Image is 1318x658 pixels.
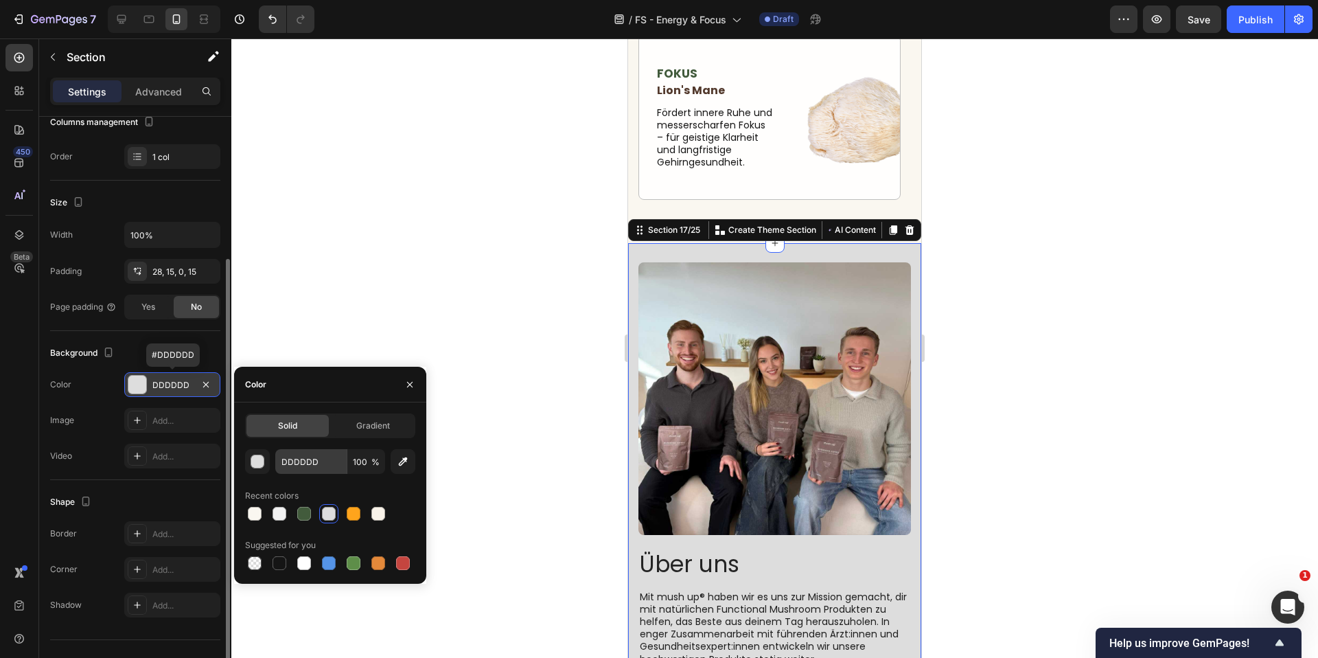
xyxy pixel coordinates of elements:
[50,344,117,363] div: Background
[152,600,217,612] div: Add...
[90,11,96,27] p: 7
[1188,14,1210,25] span: Save
[50,150,73,163] div: Order
[50,599,82,611] div: Shadow
[245,539,316,552] div: Suggested for you
[773,13,794,25] span: Draft
[371,456,380,468] span: %
[50,113,157,132] div: Columns management
[67,49,179,65] p: Section
[12,552,281,627] p: Mit mush up® haben wir es uns zur Mission gemacht, dir mit natürlichen Functional Mushroom Produk...
[50,527,77,540] div: Border
[50,194,86,212] div: Size
[275,449,347,474] input: Eg: FFFFFF
[152,266,217,278] div: 28, 15, 0, 15
[141,301,155,313] span: Yes
[635,12,726,27] span: FS - Energy & Focus
[1238,12,1273,27] div: Publish
[50,229,73,241] div: Width
[629,12,632,27] span: /
[197,183,251,200] button: AI Content
[50,493,94,512] div: Shape
[1109,637,1271,650] span: Help us improve GemPages!
[135,84,182,99] p: Advanced
[245,490,299,502] div: Recent colors
[17,185,75,198] div: Section 17/25
[1271,591,1304,624] iframe: Intercom live chat
[50,265,82,277] div: Padding
[152,151,217,163] div: 1 col
[152,451,217,463] div: Add...
[1227,5,1284,33] button: Publish
[50,378,71,391] div: Color
[125,223,220,247] input: Auto
[10,251,33,262] div: Beta
[152,379,192,392] div: DDDDDD
[259,5,314,33] div: Undo/Redo
[278,420,297,432] span: Solid
[10,224,283,497] img: Founder_Team_1.jpg
[50,414,74,427] div: Image
[100,185,188,198] p: Create Theme Section
[50,450,72,462] div: Video
[50,563,78,576] div: Corner
[1299,570,1310,581] span: 1
[68,84,106,99] p: Settings
[191,301,202,313] span: No
[13,146,33,157] div: 450
[356,420,390,432] span: Gradient
[5,5,102,33] button: 7
[1109,635,1288,651] button: Show survey - Help us improve GemPages!
[628,38,921,658] iframe: Design area
[245,378,266,391] div: Color
[1176,5,1221,33] button: Save
[50,301,117,313] div: Page padding
[152,415,217,427] div: Add...
[152,528,217,541] div: Add...
[152,564,217,576] div: Add...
